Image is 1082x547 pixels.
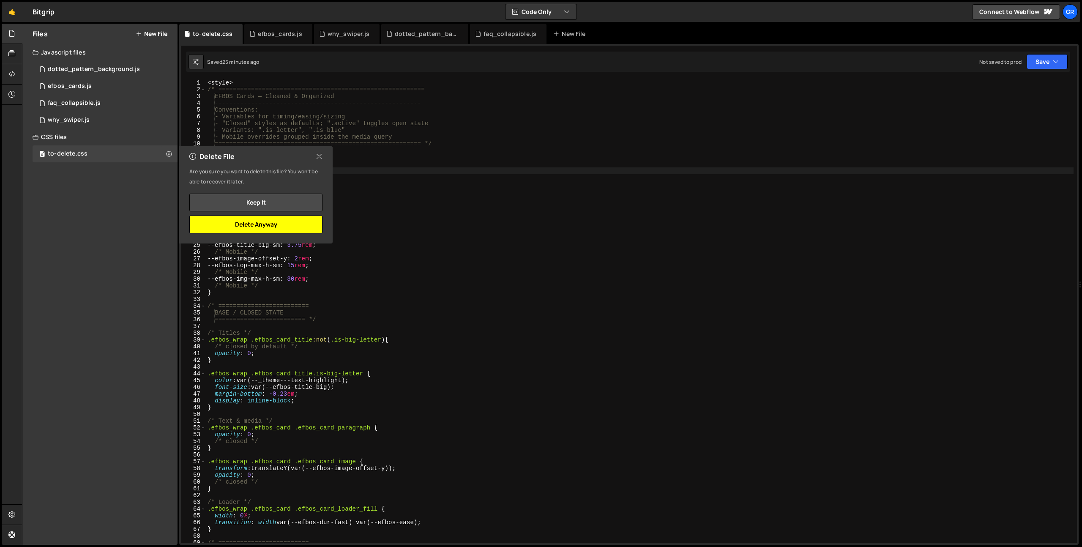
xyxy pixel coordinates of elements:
[48,82,92,90] div: efbos_cards.js
[181,485,206,492] div: 61
[189,194,322,211] button: Keep it
[181,120,206,127] div: 7
[181,296,206,303] div: 33
[181,370,206,377] div: 44
[181,431,206,438] div: 53
[33,95,178,112] div: 16523/45036.js
[181,350,206,357] div: 41
[505,4,577,19] button: Code Only
[181,134,206,140] div: 9
[33,61,178,78] div: 16523/44849.js
[22,44,178,61] div: Javascript files
[181,539,206,546] div: 69
[136,30,167,37] button: New File
[181,255,206,262] div: 27
[181,330,206,336] div: 38
[181,249,206,255] div: 26
[181,79,206,86] div: 1
[258,30,302,38] div: efbos_cards.js
[181,533,206,539] div: 68
[181,357,206,364] div: 42
[395,30,458,38] div: dotted_pattern_background.js
[181,303,206,309] div: 34
[181,86,206,93] div: 2
[181,364,206,370] div: 43
[181,127,206,134] div: 8
[181,445,206,451] div: 55
[1027,54,1068,69] button: Save
[181,100,206,107] div: 4
[1063,4,1078,19] a: Gr
[181,377,206,384] div: 45
[181,519,206,526] div: 66
[979,58,1022,66] div: Not saved to prod
[181,289,206,296] div: 32
[48,116,90,124] div: why_swiper.js
[181,424,206,431] div: 52
[181,282,206,289] div: 31
[181,499,206,506] div: 63
[48,150,87,158] div: to-delete.css
[181,397,206,404] div: 48
[48,66,140,73] div: dotted_pattern_background.js
[181,451,206,458] div: 56
[181,242,206,249] div: 25
[181,269,206,276] div: 29
[189,152,235,161] h2: Delete File
[328,30,369,38] div: why_swiper.js
[33,145,178,162] div: 16523/45429.css
[972,4,1060,19] a: Connect to Webflow
[222,58,259,66] div: 25 minutes ago
[33,29,48,38] h2: Files
[181,140,206,147] div: 10
[2,2,22,22] a: 🤙
[181,512,206,519] div: 65
[181,411,206,418] div: 50
[181,262,206,269] div: 28
[181,404,206,411] div: 49
[181,492,206,499] div: 62
[181,336,206,343] div: 39
[48,99,101,107] div: faq_collapsible.js
[181,276,206,282] div: 30
[181,309,206,316] div: 35
[181,479,206,485] div: 60
[181,343,206,350] div: 40
[181,465,206,472] div: 58
[181,438,206,445] div: 54
[22,129,178,145] div: CSS files
[181,526,206,533] div: 67
[181,316,206,323] div: 36
[33,78,178,95] div: 16523/45344.js
[40,151,45,158] span: 0
[33,112,178,129] div: 16523/44862.js
[484,30,536,38] div: faq_collapsible.js
[181,506,206,512] div: 64
[193,30,232,38] div: to-delete.css
[189,216,322,233] button: Delete Anyway
[189,167,322,187] p: Are you sure you want to delete this file? You won’t be able to recover it later.
[181,418,206,424] div: 51
[181,391,206,397] div: 47
[33,7,55,17] div: Bitgrip
[181,93,206,100] div: 3
[181,472,206,479] div: 59
[181,323,206,330] div: 37
[181,458,206,465] div: 57
[207,58,259,66] div: Saved
[181,107,206,113] div: 5
[181,384,206,391] div: 46
[553,30,589,38] div: New File
[181,113,206,120] div: 6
